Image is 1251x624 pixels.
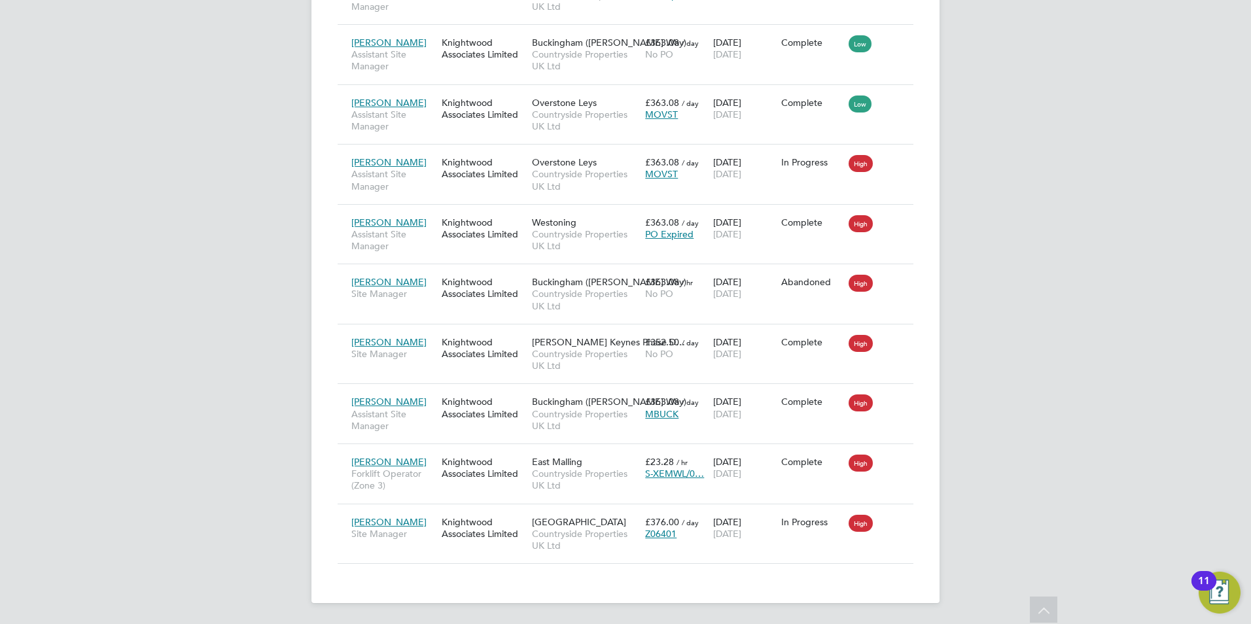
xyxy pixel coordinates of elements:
[348,509,913,520] a: [PERSON_NAME]Site ManagerKnightwood Associates Limited[GEOGRAPHIC_DATA]Countryside Properties UK ...
[351,468,435,491] span: Forklift Operator (Zone 3)
[781,217,843,228] div: Complete
[348,209,913,220] a: [PERSON_NAME]Assistant Site ManagerKnightwood Associates LimitedWestoningCountryside Properties U...
[532,228,639,252] span: Countryside Properties UK Ltd
[532,348,639,372] span: Countryside Properties UK Ltd
[710,269,778,306] div: [DATE]
[713,528,741,540] span: [DATE]
[348,269,913,280] a: [PERSON_NAME]Site ManagerKnightwood Associates LimitedBuckingham ([PERSON_NAME] Way)Countryside P...
[348,329,913,340] a: [PERSON_NAME]Site ManagerKnightwood Associates Limited[PERSON_NAME] Keynes Phase D…Countryside Pr...
[351,528,435,540] span: Site Manager
[682,38,699,48] span: / day
[682,98,699,108] span: / day
[532,396,686,407] span: Buckingham ([PERSON_NAME] Way)
[532,336,685,348] span: [PERSON_NAME] Keynes Phase D…
[438,30,529,67] div: Knightwood Associates Limited
[849,35,872,52] span: Low
[645,456,674,468] span: £23.28
[351,168,435,192] span: Assistant Site Manager
[348,90,913,101] a: [PERSON_NAME]Assistant Site ManagerKnightwood Associates LimitedOverstone LeysCountryside Propert...
[682,338,699,347] span: / day
[645,217,679,228] span: £363.08
[682,517,699,527] span: / day
[682,218,699,228] span: / day
[677,457,688,467] span: / hr
[438,449,529,486] div: Knightwood Associates Limited
[351,217,427,228] span: [PERSON_NAME]
[351,516,427,528] span: [PERSON_NAME]
[645,348,673,360] span: No PO
[532,48,639,72] span: Countryside Properties UK Ltd
[713,168,741,180] span: [DATE]
[532,109,639,132] span: Countryside Properties UK Ltd
[351,456,427,468] span: [PERSON_NAME]
[351,48,435,72] span: Assistant Site Manager
[682,397,699,407] span: / day
[532,468,639,491] span: Countryside Properties UK Ltd
[645,37,679,48] span: £363.08
[781,156,843,168] div: In Progress
[351,37,427,48] span: [PERSON_NAME]
[532,528,639,551] span: Countryside Properties UK Ltd
[713,228,741,240] span: [DATE]
[781,396,843,407] div: Complete
[645,109,678,120] span: MOVST
[645,528,677,540] span: Z06401
[351,276,427,288] span: [PERSON_NAME]
[713,468,741,479] span: [DATE]
[713,348,741,360] span: [DATE]
[351,109,435,132] span: Assistant Site Manager
[645,468,704,479] span: S-XEMWL/0…
[849,335,873,352] span: High
[532,408,639,432] span: Countryside Properties UK Ltd
[532,288,639,311] span: Countryside Properties UK Ltd
[710,510,778,546] div: [DATE]
[348,449,913,460] a: [PERSON_NAME]Forklift Operator (Zone 3)Knightwood Associates LimitedEast MallingCountryside Prope...
[351,228,435,252] span: Assistant Site Manager
[645,516,679,528] span: £376.00
[351,396,427,407] span: [PERSON_NAME]
[532,156,597,168] span: Overstone Leys
[351,336,427,348] span: [PERSON_NAME]
[849,275,873,292] span: High
[645,48,673,60] span: No PO
[781,336,843,348] div: Complete
[849,515,873,532] span: High
[781,516,843,528] div: In Progress
[645,288,673,300] span: No PO
[710,330,778,366] div: [DATE]
[348,149,913,160] a: [PERSON_NAME]Assistant Site ManagerKnightwood Associates LimitedOverstone LeysCountryside Propert...
[351,156,427,168] span: [PERSON_NAME]
[532,276,686,288] span: Buckingham ([PERSON_NAME] Way)
[710,389,778,426] div: [DATE]
[438,389,529,426] div: Knightwood Associates Limited
[781,97,843,109] div: Complete
[713,109,741,120] span: [DATE]
[682,158,699,167] span: / day
[351,288,435,300] span: Site Manager
[645,97,679,109] span: £363.08
[645,408,678,420] span: MBUCK
[351,408,435,432] span: Assistant Site Manager
[645,156,679,168] span: £363.08
[849,455,873,472] span: High
[438,510,529,546] div: Knightwood Associates Limited
[532,97,597,109] span: Overstone Leys
[710,449,778,486] div: [DATE]
[1198,581,1210,598] div: 11
[645,276,679,288] span: £363.08
[532,37,686,48] span: Buckingham ([PERSON_NAME] Way)
[781,276,843,288] div: Abandoned
[849,394,873,411] span: High
[710,210,778,247] div: [DATE]
[849,215,873,232] span: High
[849,155,873,172] span: High
[532,168,639,192] span: Countryside Properties UK Ltd
[438,210,529,247] div: Knightwood Associates Limited
[713,48,741,60] span: [DATE]
[713,408,741,420] span: [DATE]
[682,277,693,287] span: / hr
[438,269,529,306] div: Knightwood Associates Limited
[645,228,694,240] span: PO Expired
[1199,572,1241,614] button: Open Resource Center, 11 new notifications
[781,456,843,468] div: Complete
